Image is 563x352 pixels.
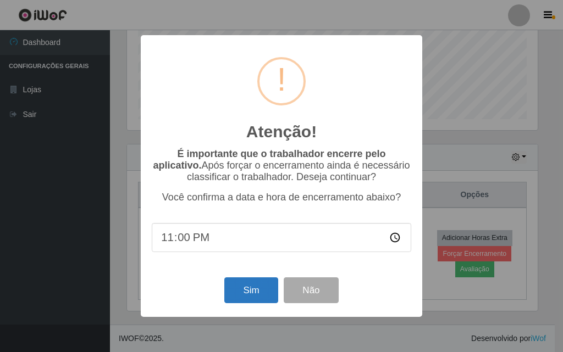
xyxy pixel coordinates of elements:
[152,192,411,203] p: Você confirma a data e hora de encerramento abaixo?
[246,122,317,142] h2: Atenção!
[224,277,278,303] button: Sim
[284,277,338,303] button: Não
[152,148,411,183] p: Após forçar o encerramento ainda é necessário classificar o trabalhador. Deseja continuar?
[153,148,385,171] b: É importante que o trabalhador encerre pelo aplicativo.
